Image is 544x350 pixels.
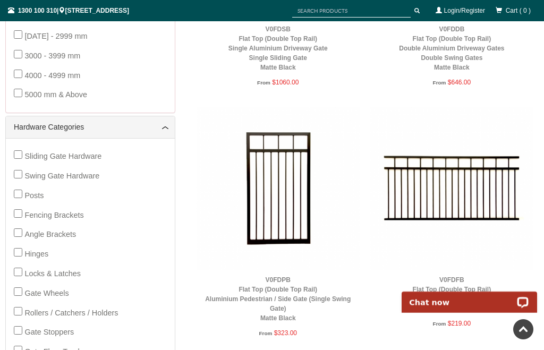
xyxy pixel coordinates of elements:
[292,4,411,18] input: SEARCH PRODUCTS
[24,90,87,99] span: 5000 mm & Above
[18,7,57,14] a: 1300 100 310
[24,250,48,258] span: Hinges
[24,328,74,336] span: Gate Stoppers
[257,80,270,86] span: From
[24,289,69,297] span: Gate Wheels
[24,269,81,278] span: Locks & Latches
[395,279,544,313] iframe: LiveChat chat widget
[444,7,485,14] a: Login/Register
[14,122,167,133] a: Hardware Categories
[24,230,76,238] span: Angle Brackets
[24,172,99,180] span: Swing Gate Hardware
[272,79,299,86] span: $1060.00
[370,107,533,270] img: V0FDFB - Flat Top (Double Top Rail) - Aluminium Fence Panel - Matte Black - Gate Warehouse
[24,32,87,40] span: [DATE] - 2999 mm
[274,329,297,337] span: $323.00
[228,25,328,71] a: V0FDSBFlat Top (Double Top Rail)Single Aluminium Driveway GateSingle Sliding GateMatte Black
[399,25,504,71] a: V0FDDBFlat Top (Double Top Rail)Double Aluminium Driveway GatesDouble Swing GatesMatte Black
[433,321,446,327] span: From
[205,276,351,322] a: V0FDPBFlat Top (Double Top Rail)Aluminium Pedestrian / Side Gate (Single Swing Gate)Matte Black
[413,276,491,312] a: V0FDFBFlat Top (Double Top Rail)Aluminium Fence PanelMatte Black
[24,152,101,160] span: Sliding Gate Hardware
[433,80,446,86] span: From
[197,107,360,270] img: V0FDPB - Flat Top (Double Top Rail) - Aluminium Pedestrian / Side Gate (Single Swing Gate) - Matt...
[24,211,83,219] span: Fencing Brackets
[506,7,531,14] span: Cart ( 0 )
[259,330,272,336] span: From
[8,7,129,14] span: | [STREET_ADDRESS]
[24,191,44,200] span: Posts
[24,52,80,60] span: 3000 - 3999 mm
[24,71,80,80] span: 4000 - 4999 mm
[448,79,471,86] span: $646.00
[448,320,471,327] span: $219.00
[24,309,118,317] span: Rollers / Catchers / Holders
